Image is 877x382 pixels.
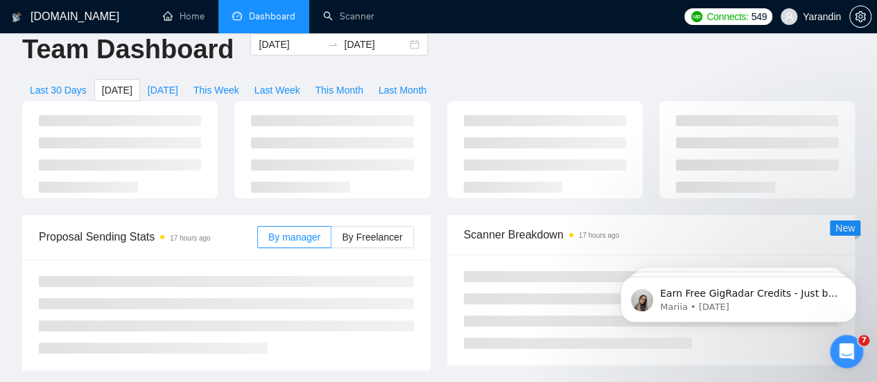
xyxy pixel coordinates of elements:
span: Last Week [254,83,300,98]
h1: Team Dashboard [22,33,234,66]
img: logo [12,6,21,28]
iframe: Intercom notifications message [600,248,877,345]
button: Last Week [247,79,308,101]
span: Dashboard [249,10,295,22]
span: Proposal Sending Stats [39,228,257,245]
input: End date [344,37,407,52]
button: This Month [308,79,371,101]
span: Last 30 Days [30,83,87,98]
time: 17 hours ago [170,234,210,242]
span: [DATE] [102,83,132,98]
span: 549 [752,9,767,24]
span: By manager [268,232,320,243]
button: [DATE] [94,79,140,101]
a: homeHome [163,10,205,22]
iframe: Intercom live chat [830,335,863,368]
a: searchScanner [323,10,374,22]
button: setting [849,6,871,28]
span: swap-right [327,39,338,50]
span: to [327,39,338,50]
p: Message from Mariia, sent 7w ago [60,53,239,66]
span: This Month [315,83,363,98]
button: [DATE] [140,79,186,101]
time: 17 hours ago [579,232,619,239]
button: This Week [186,79,247,101]
span: This Week [193,83,239,98]
input: Start date [259,37,322,52]
span: By Freelancer [342,232,402,243]
a: setting [849,11,871,22]
span: [DATE] [148,83,178,98]
span: Connects: [706,9,748,24]
span: setting [850,11,871,22]
img: upwork-logo.png [691,11,702,22]
span: Earn Free GigRadar Credits - Just by Sharing Your Story! 💬 Want more credits for sending proposal... [60,40,239,382]
span: user [784,12,794,21]
span: 7 [858,335,869,346]
button: Last Month [371,79,434,101]
span: New [835,223,855,234]
span: dashboard [232,11,242,21]
button: Last 30 Days [22,79,94,101]
span: Scanner Breakdown [464,226,839,243]
span: Last Month [379,83,426,98]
